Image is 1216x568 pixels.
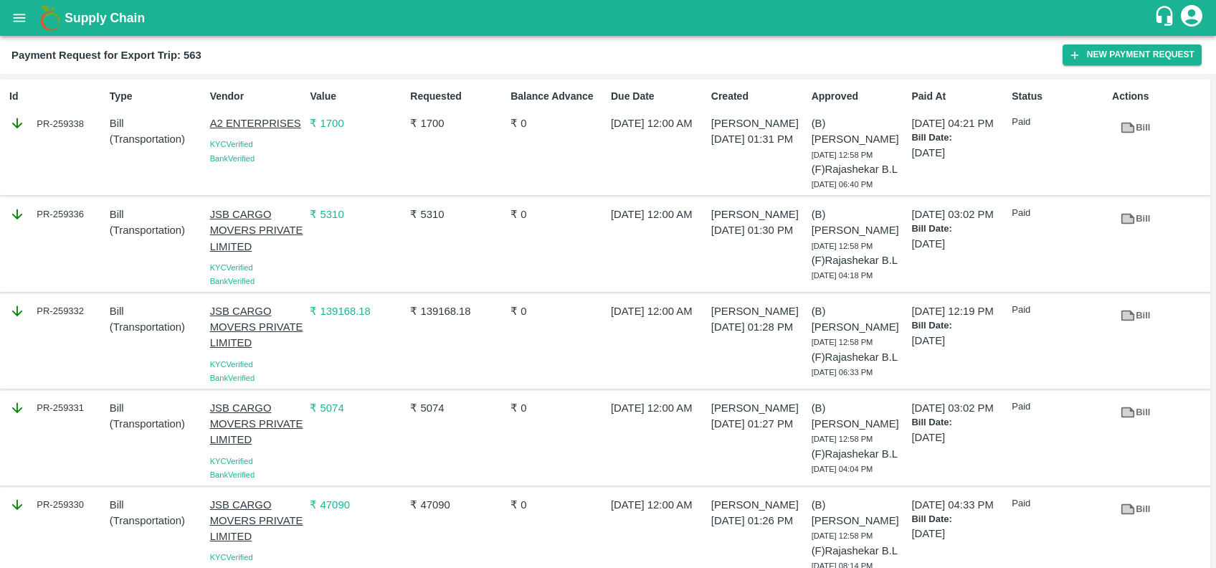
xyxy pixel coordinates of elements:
p: ( Transportation ) [110,416,204,432]
p: [PERSON_NAME] [711,115,806,131]
p: Created [711,89,806,104]
p: (B) [PERSON_NAME] [812,207,906,239]
div: PR-259330 [9,497,104,513]
p: ( Transportation ) [110,513,204,529]
p: [PERSON_NAME] [711,303,806,319]
p: Paid [1012,207,1106,220]
p: Bill Date: [911,131,1006,145]
span: [DATE] 12:58 PM [812,151,873,159]
p: Bill Date: [911,416,1006,430]
b: Payment Request for Export Trip: 563 [11,49,201,61]
span: [DATE] 12:58 PM [812,338,873,346]
p: Paid [1012,497,1106,511]
p: Bill Date: [911,222,1006,236]
p: ₹ 47090 [410,497,505,513]
p: Bill Date: [911,319,1006,333]
p: ( Transportation ) [110,222,204,238]
p: [DATE] 01:30 PM [711,222,806,238]
a: Supply Chain [65,8,1154,28]
p: [DATE] 04:21 PM [911,115,1006,131]
span: Bank Verified [210,470,255,479]
p: JSB CARGO MOVERS PRIVATE LIMITED [210,207,305,255]
div: customer-support [1154,5,1179,31]
p: ₹ 0 [510,207,605,222]
p: [PERSON_NAME] [711,207,806,222]
b: Supply Chain [65,11,145,25]
p: Bill Date: [911,513,1006,526]
span: [DATE] 12:58 PM [812,242,873,250]
button: New Payment Request [1063,44,1202,65]
span: KYC Verified [210,553,253,562]
p: ₹ 5310 [310,207,404,222]
p: [DATE] [911,333,1006,349]
p: [DATE] [911,526,1006,541]
p: ₹ 139168.18 [410,303,505,319]
p: Balance Advance [510,89,605,104]
p: [DATE] 12:00 AM [611,303,706,319]
span: KYC Verified [210,360,253,369]
p: Type [110,89,204,104]
p: Bill [110,497,204,513]
p: Id [9,89,104,104]
p: [DATE] 03:02 PM [911,207,1006,222]
p: [DATE] 03:02 PM [911,400,1006,416]
p: [DATE] 12:19 PM [911,303,1006,319]
p: Paid At [911,89,1006,104]
p: ₹ 0 [510,497,605,513]
p: (F) Rajashekar B.L [812,252,906,268]
p: Due Date [611,89,706,104]
span: KYC Verified [210,457,253,465]
a: Bill [1112,497,1158,522]
p: (B) [PERSON_NAME] [812,400,906,432]
p: [PERSON_NAME] [711,497,806,513]
p: ₹ 139168.18 [310,303,404,319]
p: ₹ 1700 [310,115,404,131]
p: Approved [812,89,906,104]
div: PR-259331 [9,400,104,416]
p: Paid [1012,303,1106,317]
p: Vendor [210,89,305,104]
span: [DATE] 12:58 PM [812,435,873,443]
p: Status [1012,89,1106,104]
p: (B) [PERSON_NAME] [812,497,906,529]
p: (F) Rajashekar B.L [812,543,906,559]
p: Paid [1012,115,1106,129]
p: ₹ 0 [510,115,605,131]
span: [DATE] 12:58 PM [812,531,873,540]
span: Bank Verified [210,154,255,163]
p: (B) [PERSON_NAME] [812,115,906,148]
p: [DATE] 01:28 PM [711,319,806,335]
span: KYC Verified [210,140,253,148]
p: ₹ 5310 [410,207,505,222]
p: ( Transportation ) [110,319,204,335]
p: [DATE] 12:00 AM [611,207,706,222]
p: [DATE] [911,430,1006,445]
p: (F) Rajashekar B.L [812,446,906,462]
a: Bill [1112,303,1158,328]
p: [DATE] 01:27 PM [711,416,806,432]
p: Requested [410,89,505,104]
p: Bill [110,207,204,222]
p: ₹ 0 [510,303,605,319]
button: open drawer [3,1,36,34]
p: [DATE] [911,145,1006,161]
div: PR-259332 [9,303,104,319]
p: [DATE] 01:26 PM [711,513,806,529]
span: [DATE] 04:18 PM [812,271,873,280]
p: [DATE] 12:00 AM [611,115,706,131]
a: Bill [1112,207,1158,232]
p: [DATE] 12:00 AM [611,497,706,513]
span: [DATE] 06:33 PM [812,368,873,377]
p: ( Transportation ) [110,131,204,147]
p: (B) [PERSON_NAME] [812,303,906,336]
a: Bill [1112,400,1158,425]
p: (F) Rajashekar B.L [812,161,906,177]
p: Actions [1112,89,1207,104]
p: [DATE] 01:31 PM [711,131,806,147]
p: JSB CARGO MOVERS PRIVATE LIMITED [210,400,305,448]
span: Bank Verified [210,277,255,285]
div: account of current user [1179,3,1205,33]
span: Bank Verified [210,374,255,382]
img: logo [36,4,65,32]
p: ₹ 5074 [310,400,404,416]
